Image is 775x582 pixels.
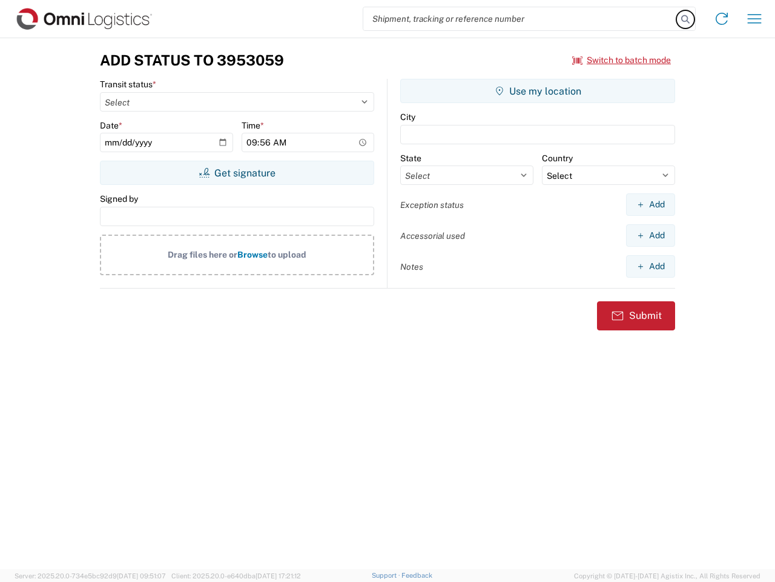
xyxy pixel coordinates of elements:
[168,250,237,259] span: Drag files here or
[372,572,402,579] a: Support
[100,120,122,131] label: Date
[574,570,760,581] span: Copyright © [DATE]-[DATE] Agistix Inc., All Rights Reserved
[401,572,432,579] a: Feedback
[400,153,421,164] label: State
[117,572,166,580] span: [DATE] 09:51:07
[256,572,301,580] span: [DATE] 17:21:12
[626,193,675,216] button: Add
[100,161,374,185] button: Get signature
[242,120,264,131] label: Time
[363,7,677,30] input: Shipment, tracking or reference number
[100,193,138,204] label: Signed by
[400,79,675,103] button: Use my location
[268,250,306,259] span: to upload
[237,250,268,259] span: Browse
[597,301,675,330] button: Submit
[626,255,675,278] button: Add
[400,230,465,241] label: Accessorial used
[171,572,301,580] span: Client: 2025.20.0-e640dba
[400,261,423,272] label: Notes
[542,153,573,164] label: Country
[572,50,671,70] button: Switch to batch mode
[100,52,284,69] h3: Add Status to 3953059
[626,224,675,247] button: Add
[400,112,415,122] label: City
[15,572,166,580] span: Server: 2025.20.0-734e5bc92d9
[100,79,156,90] label: Transit status
[400,199,464,210] label: Exception status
